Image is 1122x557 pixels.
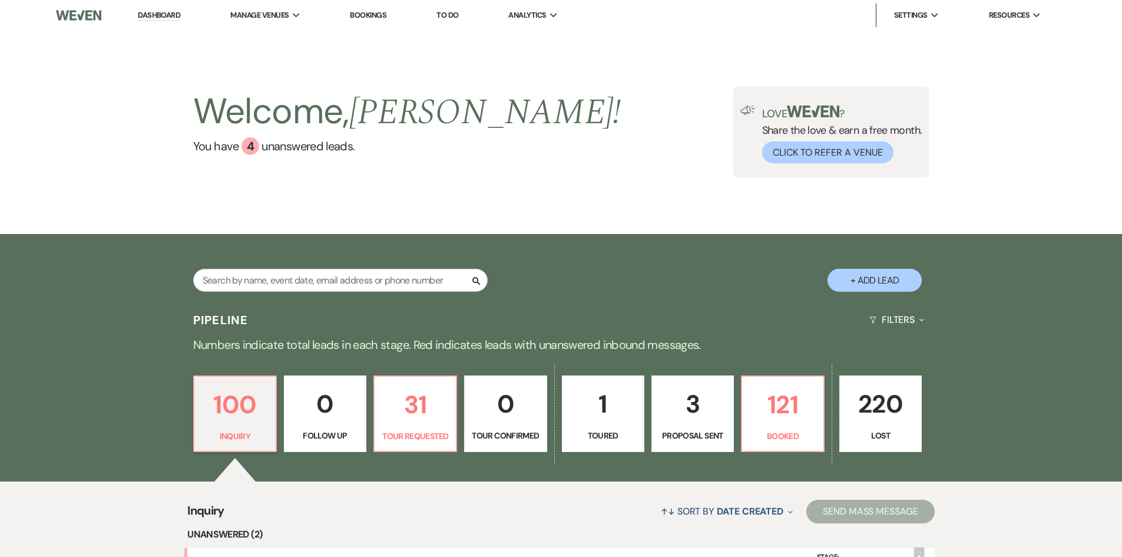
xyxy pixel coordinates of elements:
[201,430,269,443] p: Inquiry
[570,429,637,442] p: Toured
[659,429,726,442] p: Proposal Sent
[187,527,935,542] li: Unanswered (2)
[201,385,269,424] p: 100
[651,375,734,452] a: 3Proposal Sent
[740,106,755,115] img: loud-speaker-illustration.svg
[193,269,488,292] input: Search by name, event date, email address or phone number
[894,9,928,21] span: Settings
[350,10,386,20] a: Bookings
[562,375,644,452] a: 1Toured
[193,375,277,452] a: 100Inquiry
[472,384,539,424] p: 0
[230,9,289,21] span: Manage Venues
[292,384,359,424] p: 0
[661,505,675,518] span: ↑↓
[656,496,797,527] button: Sort By Date Created
[382,385,449,424] p: 31
[436,10,458,20] a: To Do
[989,9,1030,21] span: Resources
[847,429,914,442] p: Lost
[241,137,259,155] div: 4
[56,3,101,28] img: Weven Logo
[865,304,929,335] button: Filters
[755,106,922,163] div: Share the love & earn a free month.
[762,106,922,119] p: Love ?
[193,312,249,328] h3: Pipeline
[137,335,985,354] p: Numbers indicate total leads in each stage. Red indicates leads with unanswered inbound messages.
[373,375,457,452] a: 31Tour Requested
[749,385,816,424] p: 121
[787,106,839,117] img: weven-logo-green.svg
[570,384,637,424] p: 1
[749,430,816,443] p: Booked
[508,9,546,21] span: Analytics
[193,87,621,137] h2: Welcome,
[382,430,449,443] p: Tour Requested
[472,429,539,442] p: Tour Confirmed
[741,375,825,452] a: 121Booked
[806,500,935,523] button: Send Mass Message
[717,505,783,518] span: Date Created
[847,384,914,424] p: 220
[828,269,922,292] button: + Add Lead
[138,10,180,21] a: Dashboard
[193,137,621,155] a: You have 4 unanswered leads.
[839,375,922,452] a: 220Lost
[187,502,224,527] span: Inquiry
[464,375,547,452] a: 0Tour Confirmed
[284,375,366,452] a: 0Follow Up
[292,429,359,442] p: Follow Up
[762,141,893,163] button: Click to Refer a Venue
[659,384,726,424] p: 3
[349,85,621,140] span: [PERSON_NAME] !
